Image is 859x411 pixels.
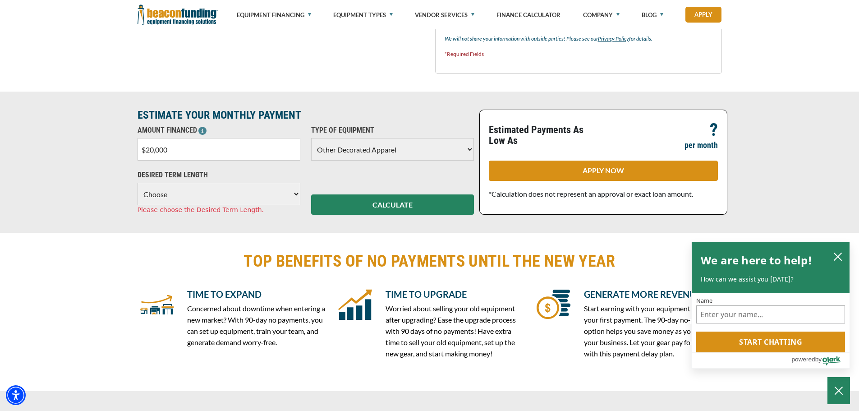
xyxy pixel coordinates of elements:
[685,7,721,23] a: Apply
[138,205,300,215] div: Please choose the Desired Term Length.
[445,49,712,60] p: *Required Fields
[138,138,300,161] input: $
[138,251,722,272] h2: TOP BENEFITS OF NO PAYMENTS UNTIL THE NEW YEAR
[311,125,474,136] p: TYPE OF EQUIPMENT
[138,125,300,136] p: AMOUNT FINANCED
[489,161,718,181] a: APPLY NOW
[489,125,598,146] p: Estimated Payments As Low As
[791,354,815,365] span: powered
[815,354,822,365] span: by
[701,275,841,284] p: How can we assist you [DATE]?
[691,242,850,369] div: olark chatbox
[598,35,629,42] a: Privacy Policy
[696,298,845,304] label: Name
[311,194,474,215] button: CALCULATE
[445,33,712,44] p: We will not share your information with outside parties! Please see our for details.
[138,170,300,180] p: DESIRED TERM LENGTH
[684,140,718,151] p: per month
[584,304,718,358] span: Start earning with your equipment before your first payment. The 90‑day no‑payment option helps y...
[386,304,516,358] span: Worried about selling your old equipment after upgrading? Ease the upgrade process with 90 days o...
[791,353,850,368] a: Powered by Olark - open in a new tab
[827,377,850,404] button: Close Chatbox
[537,287,570,321] img: icon
[831,250,845,263] button: close chatbox
[338,287,372,321] img: icon
[701,251,812,269] h2: We are here to help!
[6,385,26,405] div: Accessibility Menu
[584,287,722,301] h5: GENERATE MORE REVENUE
[386,287,524,301] h5: TIME TO UPGRADE
[710,125,718,135] p: ?
[138,110,474,120] p: ESTIMATE YOUR MONTHLY PAYMENT
[187,287,325,301] h5: TIME TO EXPAND
[489,189,693,198] span: *Calculation does not represent an approval or exact loan amount.
[696,332,845,352] button: Start chatting
[696,305,845,323] input: Name
[140,287,174,321] img: icon
[187,304,325,346] span: Concerned about downtime when entering a new market? With 90-day no payments, you can set up equi...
